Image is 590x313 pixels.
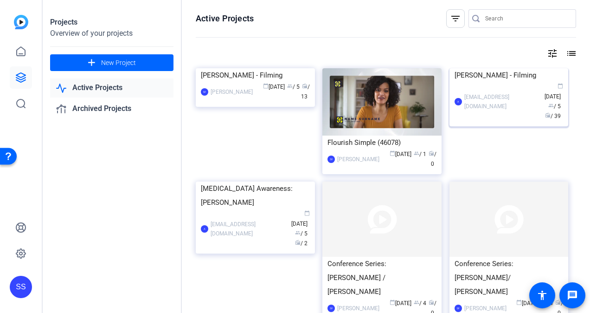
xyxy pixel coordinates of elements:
a: Archived Projects [50,99,173,118]
div: SF [455,305,462,312]
div: [EMAIL_ADDRESS][DOMAIN_NAME] [464,92,540,111]
mat-icon: accessibility [537,290,548,301]
span: calendar_today [304,210,310,216]
span: [DATE] [390,300,411,306]
input: Search [485,13,569,24]
div: [PERSON_NAME] - Filming [201,68,310,82]
img: blue-gradient.svg [14,15,28,29]
div: Flourish Simple (46078) [327,136,436,150]
mat-icon: message [567,290,578,301]
div: [MEDICAL_DATA] Awareness: [PERSON_NAME] [201,182,310,209]
span: [DATE] [390,151,411,157]
div: [PERSON_NAME] [337,155,379,164]
div: [EMAIL_ADDRESS][DOMAIN_NAME] [211,220,287,238]
a: Active Projects [50,78,173,98]
div: [PERSON_NAME] - Filming [455,68,564,82]
span: / 5 [548,103,561,110]
div: Conference Series: [PERSON_NAME] / [PERSON_NAME] [327,257,436,299]
div: Projects [50,17,173,28]
div: Conference Series: [PERSON_NAME]/ [PERSON_NAME] [455,257,564,299]
span: group [295,230,301,235]
span: / 0 [429,151,436,167]
div: [PERSON_NAME] [337,304,379,313]
span: [DATE] [516,300,538,306]
div: A [455,98,462,105]
span: / 2 [295,240,308,247]
span: radio [555,300,561,305]
span: calendar_today [516,300,522,305]
div: SF [327,156,335,163]
mat-icon: list [565,48,576,59]
span: radio [429,300,434,305]
div: SS [10,276,32,298]
button: New Project [50,54,173,71]
span: radio [295,240,301,245]
span: calendar_today [558,83,563,89]
div: SF [327,305,335,312]
span: calendar_today [390,300,395,305]
span: / 13 [301,84,310,100]
div: [PERSON_NAME] [211,87,253,97]
span: / 39 [545,113,561,119]
div: [PERSON_NAME] [464,304,507,313]
mat-icon: tune [547,48,558,59]
span: calendar_today [390,150,395,156]
span: group [548,103,554,108]
span: [DATE] [263,84,285,90]
span: radio [545,112,551,118]
span: calendar_today [263,83,269,89]
span: radio [429,150,434,156]
span: New Project [101,58,136,68]
span: group [414,300,419,305]
span: radio [302,83,308,89]
span: group [287,83,293,89]
span: / 5 [287,84,300,90]
span: / 4 [414,300,426,306]
div: A [201,225,208,233]
mat-icon: add [86,57,97,69]
mat-icon: filter_list [450,13,461,24]
h1: Active Projects [196,13,254,24]
span: / 1 [414,151,426,157]
span: group [414,150,419,156]
span: / 5 [295,230,308,237]
div: Overview of your projects [50,28,173,39]
div: SF [201,88,208,96]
